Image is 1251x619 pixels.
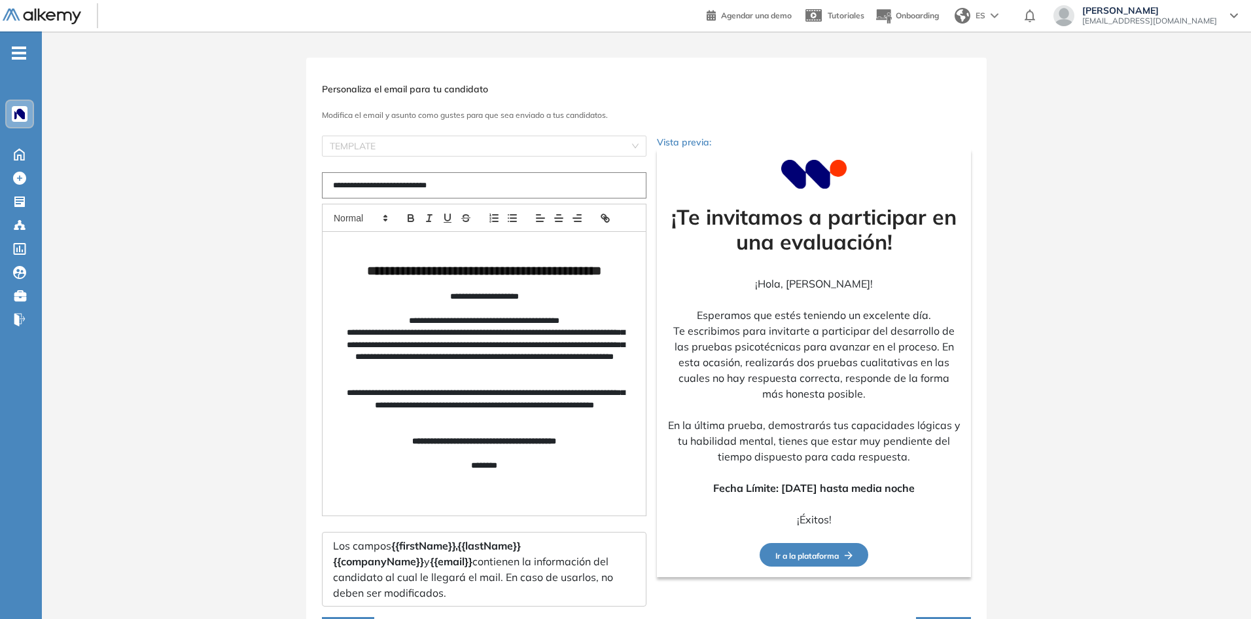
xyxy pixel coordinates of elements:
img: Flecha [839,552,853,559]
span: {{email}} [430,555,472,568]
span: Tutoriales [828,10,864,20]
h3: Modifica el email y asunto como gustes para que sea enviado a tus candidatos. [322,111,971,120]
img: arrow [991,13,998,18]
img: https://assets.alkemy.org/workspaces/1394/c9baeb50-dbbd-46c2-a7b2-c74a16be862c.png [14,109,25,119]
div: Los campos y contienen la información del candidato al cual le llegará el mail. En caso de usarlo... [322,532,646,607]
p: Te escribimos para invitarte a participar del desarrollo de las pruebas psicotécnicas para avanza... [667,323,960,402]
p: ¡Hola, [PERSON_NAME]! [667,276,960,291]
img: Logo [3,9,81,25]
button: Ir a la plataformaFlecha [760,543,868,567]
i: - [12,52,26,54]
span: [PERSON_NAME] [1082,5,1217,16]
span: {{lastName}} [457,539,521,552]
h3: Personaliza el email para tu candidato [322,84,971,95]
span: {{companyName}} [333,555,424,568]
button: Onboarding [875,2,939,30]
span: {{firstName}}, [391,539,457,552]
p: Esperamos que estés teniendo un excelente día. [667,307,960,323]
img: Logo de la compañía [781,160,847,189]
a: Agendar una demo [707,7,792,22]
span: Onboarding [896,10,939,20]
span: ES [976,10,985,22]
span: Ir a la plataforma [775,551,853,561]
p: ¡Éxitos! [667,512,960,527]
img: world [955,8,970,24]
p: Vista previa: [657,136,971,149]
span: Agendar una demo [721,10,792,20]
strong: Fecha Límite: [DATE] hasta media noche [713,481,915,495]
span: [EMAIL_ADDRESS][DOMAIN_NAME] [1082,16,1217,26]
strong: ¡Te invitamos a participar en una evaluación! [671,204,957,255]
p: En la última prueba, demostrarás tus capacidades lógicas y tu habilidad mental, tienes que estar ... [667,417,960,464]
